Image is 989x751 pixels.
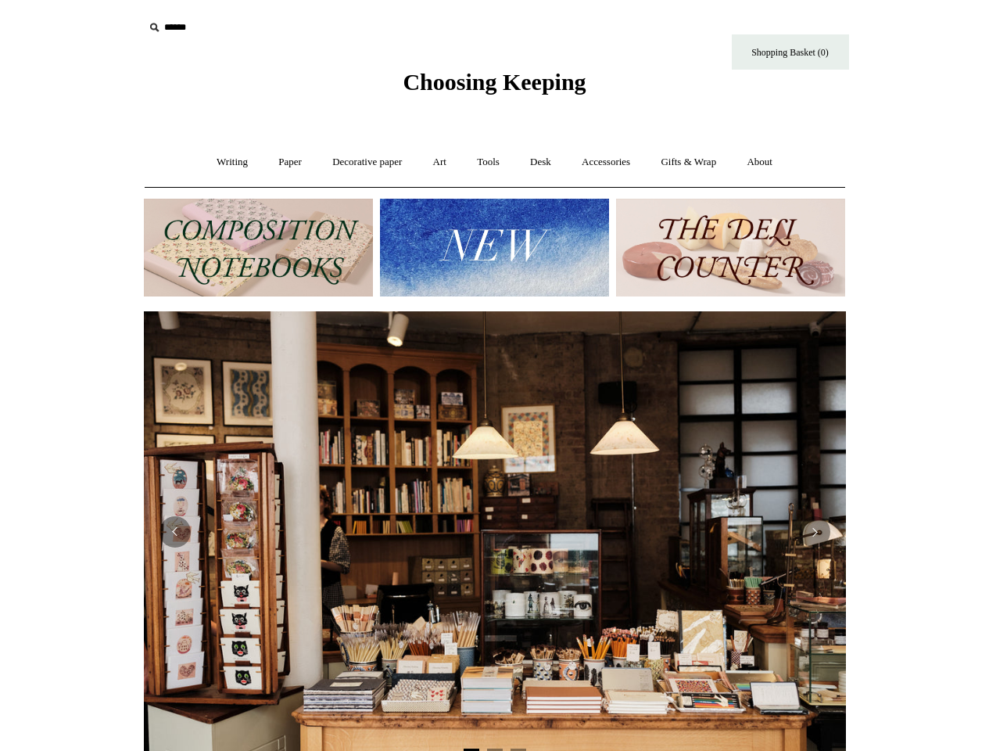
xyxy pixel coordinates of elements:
[159,516,191,548] button: Previous
[516,142,565,183] a: Desk
[380,199,609,296] img: New.jpg__PID:f73bdf93-380a-4a35-bcfe-7823039498e1
[202,142,262,183] a: Writing
[647,142,730,183] a: Gifts & Wrap
[403,81,586,92] a: Choosing Keeping
[318,142,416,183] a: Decorative paper
[264,142,316,183] a: Paper
[463,142,514,183] a: Tools
[799,516,830,548] button: Next
[616,199,845,296] img: The Deli Counter
[732,34,849,70] a: Shopping Basket (0)
[568,142,644,183] a: Accessories
[419,142,460,183] a: Art
[733,142,787,183] a: About
[144,199,373,296] img: 202302 Composition ledgers.jpg__PID:69722ee6-fa44-49dd-a067-31375e5d54ec
[403,69,586,95] span: Choosing Keeping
